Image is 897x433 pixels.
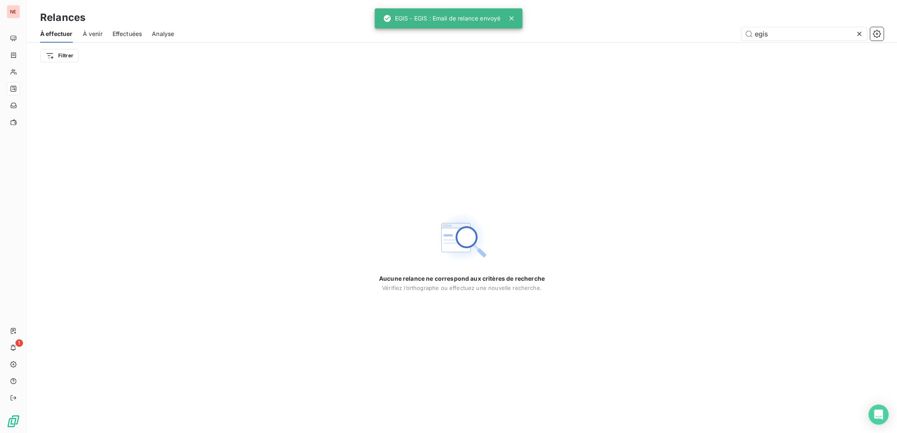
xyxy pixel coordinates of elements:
[379,274,545,283] span: Aucune relance ne correspond aux critères de recherche
[382,284,542,291] span: Vérifiez l’orthographe ou effectuez une nouvelle recherche.
[7,5,20,18] div: NE
[83,30,103,38] span: À venir
[40,10,85,25] h3: Relances
[40,30,73,38] span: À effectuer
[15,339,23,347] span: 1
[741,27,867,41] input: Rechercher
[152,30,174,38] span: Analyse
[383,11,501,26] div: EGIS - EGIS : Email de relance envoyé
[869,405,889,425] div: Open Intercom Messenger
[40,49,79,62] button: Filtrer
[435,211,489,264] img: Empty state
[7,415,20,428] img: Logo LeanPay
[113,30,142,38] span: Effectuées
